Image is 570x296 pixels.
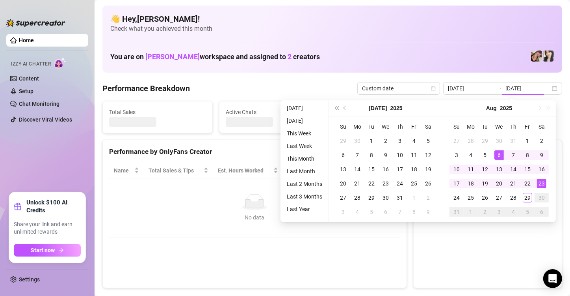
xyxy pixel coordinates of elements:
[543,51,554,62] img: Christina
[6,19,65,27] img: logo-BBDzfeDw.svg
[342,108,439,116] span: Messages Sent
[109,108,206,116] span: Total Sales
[496,85,502,92] span: swap-right
[19,75,39,82] a: Content
[19,88,33,94] a: Setup
[19,37,34,43] a: Home
[543,269,562,288] div: Open Intercom Messenger
[531,51,542,62] img: Christina
[19,276,40,283] a: Settings
[110,24,554,33] span: Check what you achieved this month
[505,84,550,93] input: End date
[340,166,389,175] span: Chat Conversion
[110,13,554,24] h4: 👋 Hey, [PERSON_NAME] !
[420,146,555,157] div: Sales by OnlyFans Creator
[14,244,81,257] button: Start nowarrow-right
[54,57,66,69] img: AI Chatter
[362,82,435,94] span: Custom date
[117,213,392,222] div: No data
[448,84,493,93] input: Start date
[144,163,213,178] th: Total Sales & Tips
[11,60,51,68] span: Izzy AI Chatter
[14,202,22,210] span: gift
[19,101,59,107] a: Chat Monitoring
[288,166,325,175] span: Sales / Hour
[102,83,190,94] h4: Performance Breakdown
[283,163,336,178] th: Sales / Hour
[14,221,81,236] span: Share your link and earn unlimited rewards
[288,52,291,61] span: 2
[226,108,323,116] span: Active Chats
[109,146,400,157] div: Performance by OnlyFans Creator
[58,247,64,253] span: arrow-right
[31,247,55,253] span: Start now
[496,85,502,92] span: to
[145,52,200,61] span: [PERSON_NAME]
[26,199,81,214] strong: Unlock $100 AI Credits
[218,166,272,175] div: Est. Hours Worked
[431,86,436,91] span: calendar
[110,52,320,61] h1: You are on workspace and assigned to creators
[335,163,400,178] th: Chat Conversion
[149,166,202,175] span: Total Sales & Tips
[109,163,144,178] th: Name
[19,116,72,123] a: Discover Viral Videos
[114,166,133,175] span: Name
